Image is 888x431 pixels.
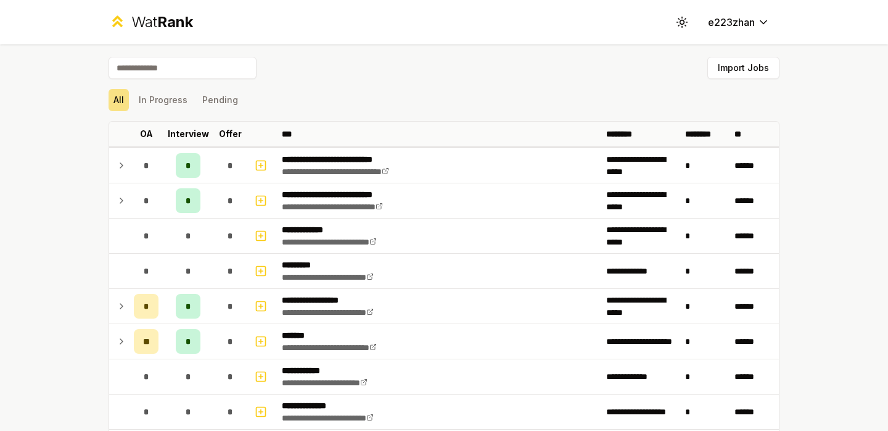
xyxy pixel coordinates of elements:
[707,57,779,79] button: Import Jobs
[131,12,193,32] div: Wat
[140,128,153,140] p: OA
[698,11,779,33] button: e223zhan
[109,12,193,32] a: WatRank
[219,128,242,140] p: Offer
[109,89,129,111] button: All
[168,128,209,140] p: Interview
[197,89,243,111] button: Pending
[708,15,755,30] span: e223zhan
[134,89,192,111] button: In Progress
[157,13,193,31] span: Rank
